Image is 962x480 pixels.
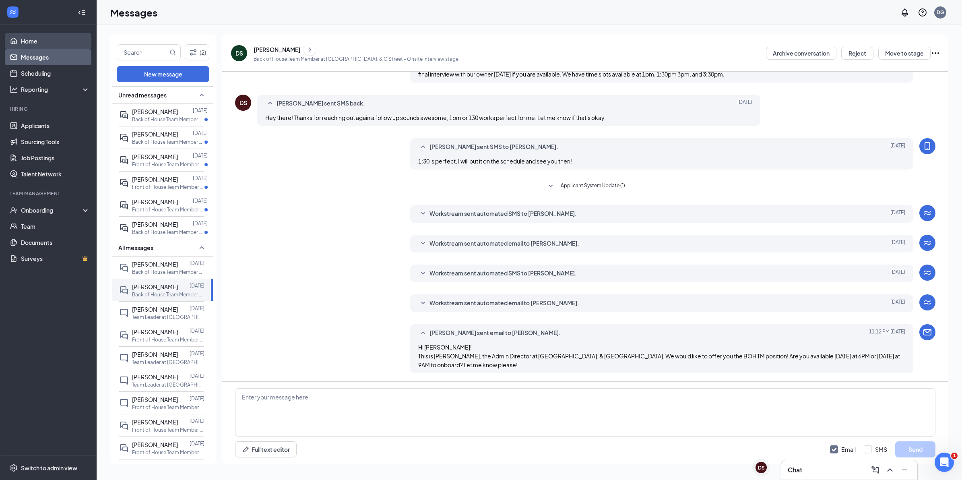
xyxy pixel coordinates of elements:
p: [DATE] [190,463,204,470]
span: Workstream sent automated SMS to [PERSON_NAME]. [429,209,577,219]
span: [PERSON_NAME] [132,463,178,471]
svg: ActiveDoubleChat [119,223,129,233]
div: [PERSON_NAME] [254,46,300,54]
span: [PERSON_NAME] [132,351,178,358]
a: Applicants [21,118,90,134]
svg: WorkstreamLogo [923,208,932,218]
svg: ChatInactive [119,308,129,318]
span: [PERSON_NAME] [132,328,178,335]
button: ComposeMessage [869,463,882,476]
p: Team Leader at [GEOGRAPHIC_DATA]. & [GEOGRAPHIC_DATA] [132,314,204,321]
p: [DATE] [190,260,204,267]
button: Minimize [898,463,911,476]
svg: ActiveDoubleChat [119,133,129,143]
p: [DATE] [190,350,204,357]
svg: ChevronRight [306,45,314,54]
svg: ChatInactive [119,376,129,385]
svg: DoubleChat [119,443,129,453]
svg: SmallChevronDown [418,239,428,248]
button: SmallChevronDownApplicant System Update (1) [546,182,625,191]
div: DS [235,49,243,57]
p: [DATE] [190,282,204,289]
p: Team Leader at [GEOGRAPHIC_DATA]. & [GEOGRAPHIC_DATA] [132,381,204,388]
span: All messages [118,244,153,252]
button: Archive conversation [766,47,836,60]
span: [PERSON_NAME] [132,396,178,403]
p: [DATE] [193,152,208,159]
span: [PERSON_NAME] [132,373,178,381]
button: ChevronRight [304,43,316,56]
svg: MobileSms [923,141,932,151]
input: Search [117,45,168,60]
a: Messages [21,49,90,65]
div: Team Management [10,190,88,197]
p: Front of House Team Member at [GEOGRAPHIC_DATA]. & [GEOGRAPHIC_DATA] [132,184,204,190]
span: [PERSON_NAME] [132,283,178,290]
svg: DoubleChat [119,286,129,295]
span: [PERSON_NAME] [132,176,178,183]
svg: WorkstreamLogo [923,268,932,277]
svg: SmallChevronUp [197,90,206,100]
svg: WorkstreamLogo [923,238,932,248]
a: Talent Network [21,166,90,182]
p: [DATE] [190,440,204,447]
span: Hi [PERSON_NAME]! This is [PERSON_NAME], the Admin Director at [GEOGRAPHIC_DATA]. & [GEOGRAPHIC_D... [418,343,900,368]
span: [DATE] [890,298,905,308]
button: Move to stage [878,47,931,60]
p: [DATE] [190,372,204,379]
p: [DATE] [193,175,208,182]
p: Back of House Team Member at [GEOGRAPHIC_DATA]. & [GEOGRAPHIC_DATA] [132,269,204,275]
span: [PERSON_NAME] sent SMS to [PERSON_NAME]. [429,142,558,152]
button: Send [895,441,935,457]
div: DS [758,464,765,471]
svg: MagnifyingGlass [169,49,176,56]
span: [DATE] [737,99,752,108]
div: Switch to admin view [21,464,77,472]
button: Reject [841,47,873,60]
svg: Ellipses [931,48,940,58]
span: [PERSON_NAME] [132,418,178,426]
p: Front of House Team Member at [GEOGRAPHIC_DATA]. & [GEOGRAPHIC_DATA] [132,336,204,343]
svg: SmallChevronUp [265,99,275,108]
span: [PERSON_NAME] [132,153,178,160]
svg: SmallChevronUp [418,142,428,152]
p: Front of House Team Member at [GEOGRAPHIC_DATA]. & [GEOGRAPHIC_DATA] [132,161,204,168]
div: DS [239,99,247,107]
span: 1 [951,453,958,459]
span: [PERSON_NAME] [132,198,178,205]
svg: DoubleChat [119,331,129,340]
svg: SmallChevronDown [418,269,428,278]
p: Back of House Team Member at [GEOGRAPHIC_DATA]. & [GEOGRAPHIC_DATA] [132,139,204,145]
span: [PERSON_NAME] [132,306,178,313]
p: [DATE] [193,130,208,137]
svg: ActiveDoubleChat [119,178,129,188]
p: Team Leader at [GEOGRAPHIC_DATA]. & [GEOGRAPHIC_DATA] [132,359,204,366]
svg: SmallChevronDown [546,182,555,191]
span: [PERSON_NAME] [132,130,178,138]
svg: SmallChevronDown [418,209,428,219]
span: [PERSON_NAME] [132,261,178,268]
button: New message [117,66,209,82]
svg: Minimize [900,465,909,475]
p: Back of House Team Member at [GEOGRAPHIC_DATA]. & [GEOGRAPHIC_DATA] [132,116,204,123]
span: [PERSON_NAME] sent SMS back. [277,99,365,108]
svg: SmallChevronDown [418,298,428,308]
a: Documents [21,234,90,250]
p: Front of House Team Member at [GEOGRAPHIC_DATA]. & [GEOGRAPHIC_DATA] [132,206,204,213]
span: Hey there! Thanks for reaching out again a follow up sounds awesome, 1pm or 130 works perfect for... [265,114,606,121]
svg: Email [923,327,932,337]
div: Hiring [10,106,88,112]
svg: WorkstreamLogo [923,298,932,307]
p: [DATE] [193,197,208,204]
span: [DATE] [890,209,905,219]
p: [DATE] [190,395,204,402]
p: Back of House Team Member at [GEOGRAPHIC_DATA]. & [GEOGRAPHIC_DATA] [132,291,204,298]
span: [PERSON_NAME] [132,441,178,448]
svg: Collapse [78,8,86,17]
button: Full text editorPen [235,441,297,457]
a: Sourcing Tools [21,134,90,150]
svg: ComposeMessage [871,465,880,475]
p: [DATE] [190,305,204,312]
span: [PERSON_NAME] sent email to [PERSON_NAME]. [429,328,561,338]
span: [DATE] 11:12 PM [869,328,905,338]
